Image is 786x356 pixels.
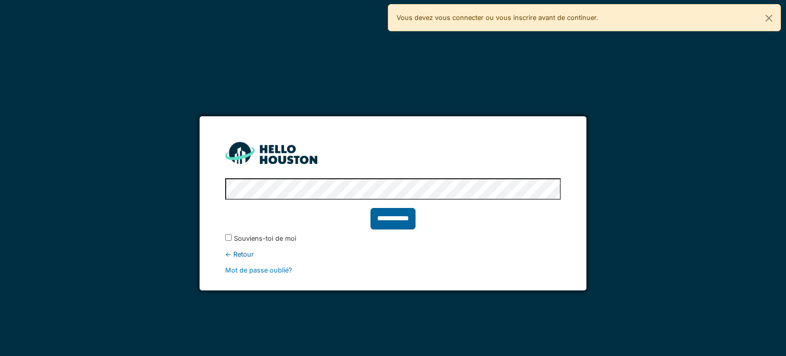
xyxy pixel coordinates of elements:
[397,14,598,22] font: Vous devez vous connecter ou vous inscrire avant de continuer.
[225,250,254,258] font: ← Retour
[225,266,292,274] a: Mot de passe oublié?
[757,5,780,32] button: Fermer
[234,235,296,242] font: Souviens-toi de moi
[225,142,317,164] img: HH_line-BYnF2_Hg.png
